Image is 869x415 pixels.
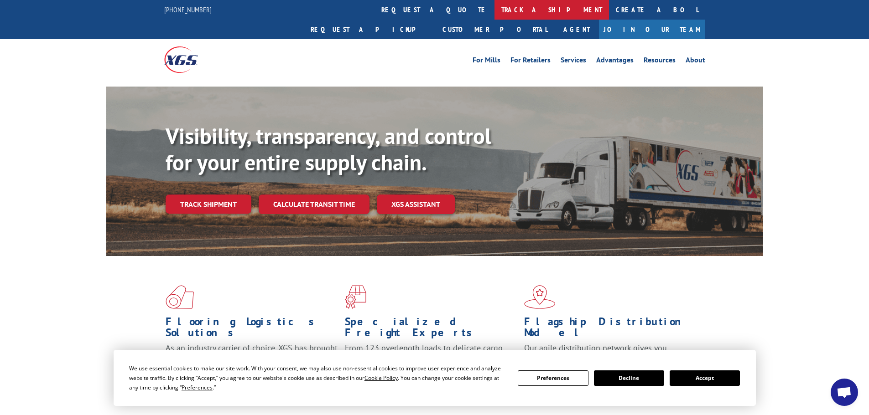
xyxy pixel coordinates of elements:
[345,316,517,343] h1: Specialized Freight Experts
[377,195,455,214] a: XGS ASSISTANT
[596,56,634,67] a: Advantages
[114,350,756,406] div: Cookie Consent Prompt
[345,343,517,383] p: From 123 overlength loads to delicate cargo, our experienced staff knows the best way to move you...
[831,379,858,406] a: Open chat
[524,343,692,364] span: Our agile distribution network gives you nationwide inventory management on demand.
[166,343,338,375] span: As an industry carrier of choice, XGS has brought innovation and dedication to flooring logistics...
[364,374,398,382] span: Cookie Policy
[166,195,251,214] a: Track shipment
[554,20,599,39] a: Agent
[473,56,500,67] a: For Mills
[518,370,588,386] button: Preferences
[644,56,676,67] a: Resources
[129,364,507,392] div: We use essential cookies to make our site work. With your consent, we may also use non-essential ...
[182,384,213,391] span: Preferences
[524,285,556,309] img: xgs-icon-flagship-distribution-model-red
[304,20,436,39] a: Request a pickup
[524,316,697,343] h1: Flagship Distribution Model
[166,122,491,176] b: Visibility, transparency, and control for your entire supply chain.
[345,285,366,309] img: xgs-icon-focused-on-flooring-red
[436,20,554,39] a: Customer Portal
[599,20,705,39] a: Join Our Team
[510,56,551,67] a: For Retailers
[166,285,194,309] img: xgs-icon-total-supply-chain-intelligence-red
[686,56,705,67] a: About
[561,56,586,67] a: Services
[670,370,740,386] button: Accept
[166,316,338,343] h1: Flooring Logistics Solutions
[164,5,212,14] a: [PHONE_NUMBER]
[594,370,664,386] button: Decline
[259,195,369,214] a: Calculate transit time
